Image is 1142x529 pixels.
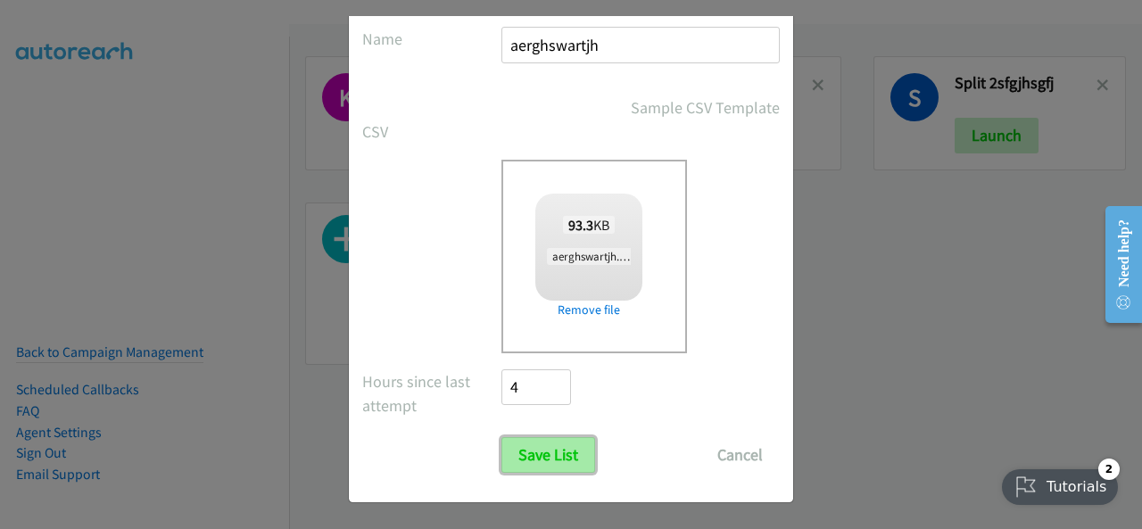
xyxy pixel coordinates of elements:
label: Hours since last attempt [362,369,501,417]
button: Cancel [700,437,780,473]
span: KB [563,216,616,234]
span: aerghswartjh.csv [547,248,640,265]
input: Save List [501,437,595,473]
strong: 93.3 [568,216,593,234]
a: Sample CSV Template [631,95,780,120]
a: Remove file [535,301,642,319]
label: Name [362,27,501,51]
label: CSV [362,120,501,144]
iframe: Resource Center [1091,194,1142,335]
iframe: Checklist [991,451,1129,516]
